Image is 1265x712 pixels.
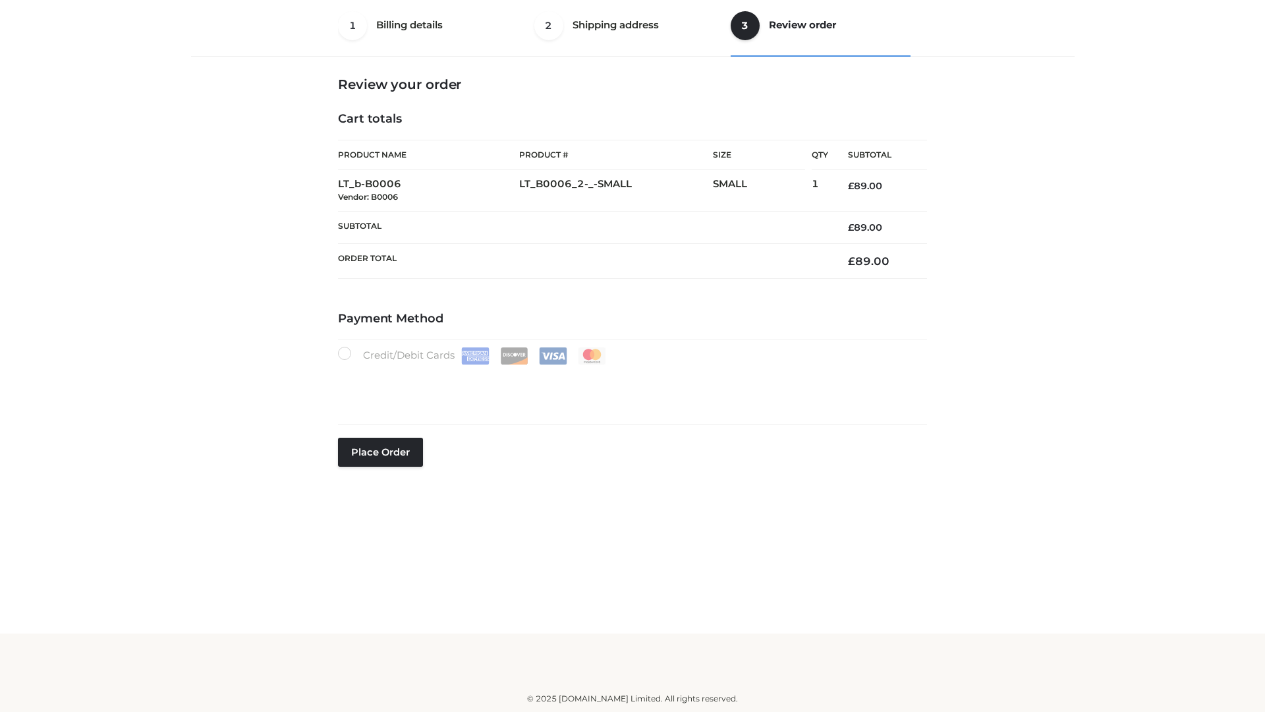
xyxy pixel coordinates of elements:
span: £ [848,180,854,192]
bdi: 89.00 [848,254,889,268]
div: © 2025 [DOMAIN_NAME] Limited. All rights reserved. [196,692,1069,705]
th: Qty [812,140,828,170]
h3: Review your order [338,76,927,92]
label: Credit/Debit Cards [338,347,607,365]
img: Discover [500,347,528,365]
span: £ [848,254,855,268]
small: Vendor: B0006 [338,192,398,202]
th: Product # [519,140,713,170]
th: Subtotal [828,140,927,170]
span: £ [848,222,854,233]
td: LT_B0006_2-_-SMALL [519,170,713,212]
th: Subtotal [338,211,828,243]
button: Place order [338,438,423,467]
h4: Payment Method [338,312,927,326]
th: Size [713,140,805,170]
iframe: Secure payment input frame [335,362,924,410]
td: 1 [812,170,828,212]
h4: Cart totals [338,112,927,127]
th: Product Name [338,140,519,170]
bdi: 89.00 [848,180,882,192]
th: Order Total [338,244,828,279]
img: Mastercard [578,347,606,365]
td: SMALL [713,170,812,212]
img: Amex [461,347,490,365]
td: LT_b-B0006 [338,170,519,212]
img: Visa [539,347,567,365]
bdi: 89.00 [848,222,882,233]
